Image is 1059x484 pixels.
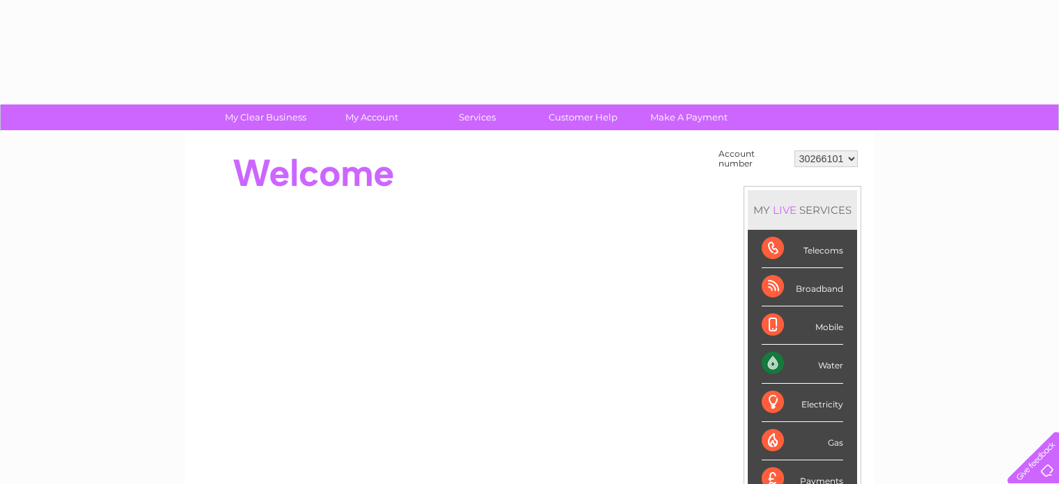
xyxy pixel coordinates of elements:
div: Mobile [762,306,843,345]
div: Broadband [762,268,843,306]
div: LIVE [770,203,799,217]
div: Gas [762,422,843,460]
div: Electricity [762,384,843,422]
div: MY SERVICES [748,190,857,230]
div: Water [762,345,843,383]
a: My Account [314,104,429,130]
a: Make A Payment [632,104,746,130]
td: Account number [715,146,791,172]
div: Telecoms [762,230,843,268]
a: Customer Help [526,104,641,130]
a: My Clear Business [208,104,323,130]
a: Services [420,104,535,130]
